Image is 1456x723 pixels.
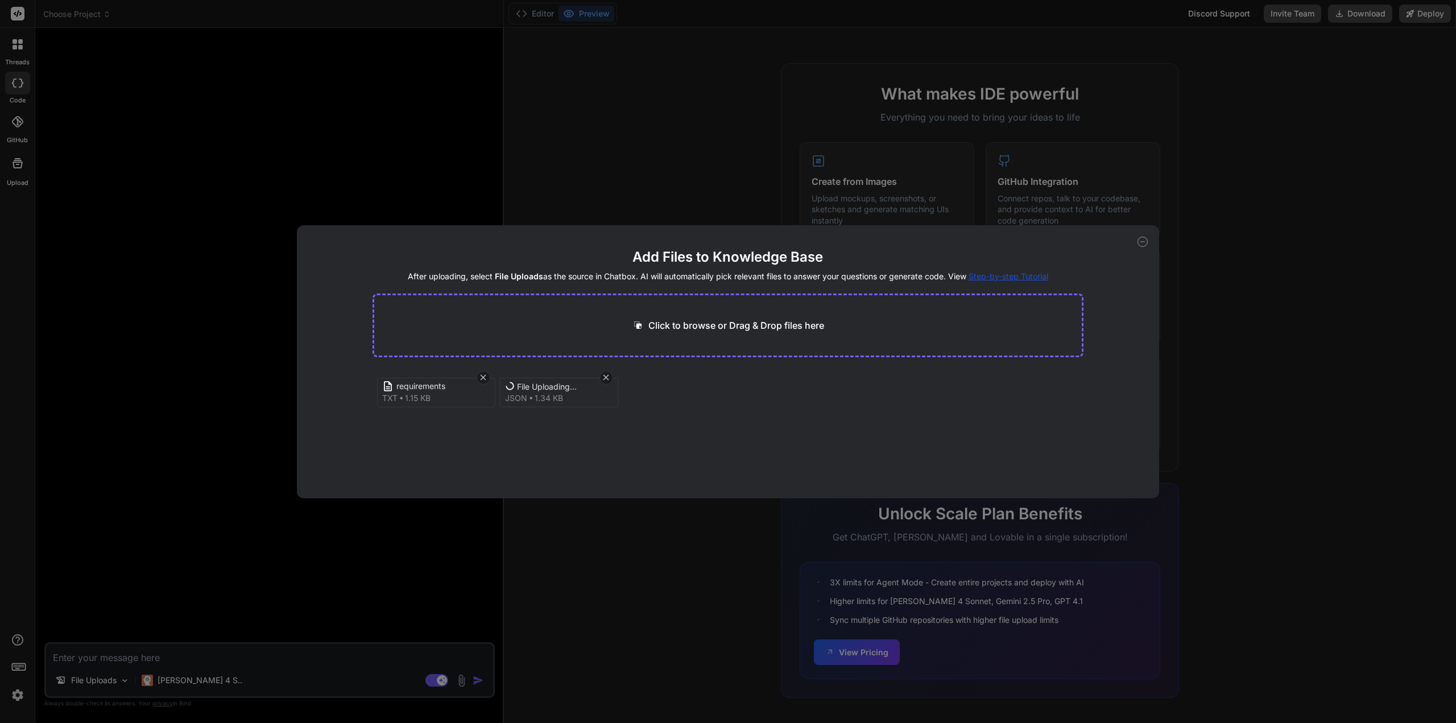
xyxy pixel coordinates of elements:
span: 1.34 KB [535,393,563,404]
span: json [505,393,527,404]
span: 1.15 KB [405,393,431,404]
span: requirements [396,381,487,393]
span: File Uploading... [517,381,608,393]
span: txt [382,393,398,404]
p: Click to browse or Drag & Drop files here [648,319,824,332]
h2: Add Files to Knowledge Base [373,248,1084,266]
h4: After uploading, select as the source in Chatbox. AI will automatically pick relevant files to an... [373,271,1084,282]
span: File Uploads [495,271,543,281]
span: Step-by-step Tutorial [969,271,1048,281]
